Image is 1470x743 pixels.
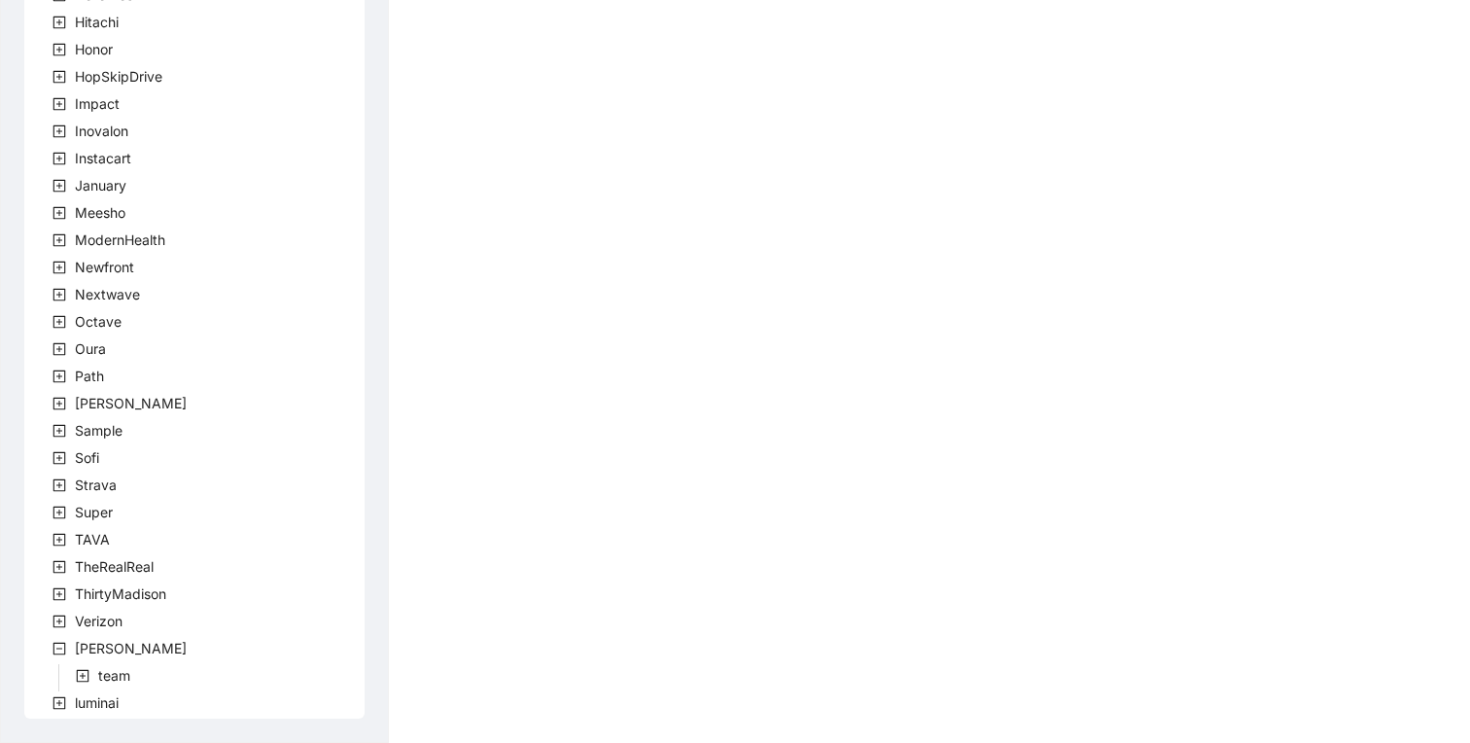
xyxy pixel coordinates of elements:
[52,16,66,29] span: plus-square
[71,229,169,252] span: ModernHealth
[75,558,154,575] span: TheRealReal
[71,583,170,606] span: ThirtyMadison
[71,446,103,470] span: Sofi
[75,694,119,711] span: luminai
[71,38,117,61] span: Honor
[52,615,66,628] span: plus-square
[75,123,128,139] span: Inovalon
[52,315,66,329] span: plus-square
[52,206,66,220] span: plus-square
[52,424,66,438] span: plus-square
[75,531,110,548] span: TAVA
[52,152,66,165] span: plus-square
[75,313,122,330] span: Octave
[71,419,126,442] span: Sample
[75,585,166,602] span: ThirtyMadison
[71,11,122,34] span: Hitachi
[52,179,66,193] span: plus-square
[75,177,126,194] span: January
[52,696,66,710] span: plus-square
[75,286,140,302] span: Nextwave
[52,124,66,138] span: plus-square
[76,669,89,683] span: plus-square
[98,667,130,684] span: team
[52,370,66,383] span: plus-square
[71,310,125,334] span: Octave
[75,340,106,357] span: Oura
[75,231,165,248] span: ModernHealth
[75,395,187,411] span: [PERSON_NAME]
[71,337,110,361] span: Oura
[52,70,66,84] span: plus-square
[52,288,66,301] span: plus-square
[71,691,122,715] span: luminai
[71,610,126,633] span: Verizon
[71,501,117,524] span: Super
[71,256,138,279] span: Newfront
[71,283,144,306] span: Nextwave
[52,560,66,574] span: plus-square
[71,474,121,497] span: Strava
[52,451,66,465] span: plus-square
[75,259,134,275] span: Newfront
[52,478,66,492] span: plus-square
[75,14,119,30] span: Hitachi
[52,233,66,247] span: plus-square
[75,368,104,384] span: Path
[75,449,99,466] span: Sofi
[75,477,117,493] span: Strava
[52,397,66,410] span: plus-square
[75,95,120,112] span: Impact
[75,150,131,166] span: Instacart
[75,504,113,520] span: Super
[75,422,122,439] span: Sample
[71,637,191,660] span: Virta
[52,261,66,274] span: plus-square
[52,506,66,519] span: plus-square
[52,587,66,601] span: plus-square
[71,555,157,579] span: TheRealReal
[71,92,123,116] span: Impact
[71,120,132,143] span: Inovalon
[94,664,134,688] span: team
[52,642,66,655] span: minus-square
[71,528,114,551] span: TAVA
[52,97,66,111] span: plus-square
[71,147,135,170] span: Instacart
[71,174,130,197] span: January
[75,640,187,656] span: [PERSON_NAME]
[71,392,191,415] span: Rothman
[71,365,108,388] span: Path
[71,65,166,88] span: HopSkipDrive
[75,68,162,85] span: HopSkipDrive
[52,533,66,547] span: plus-square
[71,201,129,225] span: Meesho
[52,342,66,356] span: plus-square
[75,613,122,629] span: Verizon
[75,41,113,57] span: Honor
[75,204,125,221] span: Meesho
[52,43,66,56] span: plus-square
